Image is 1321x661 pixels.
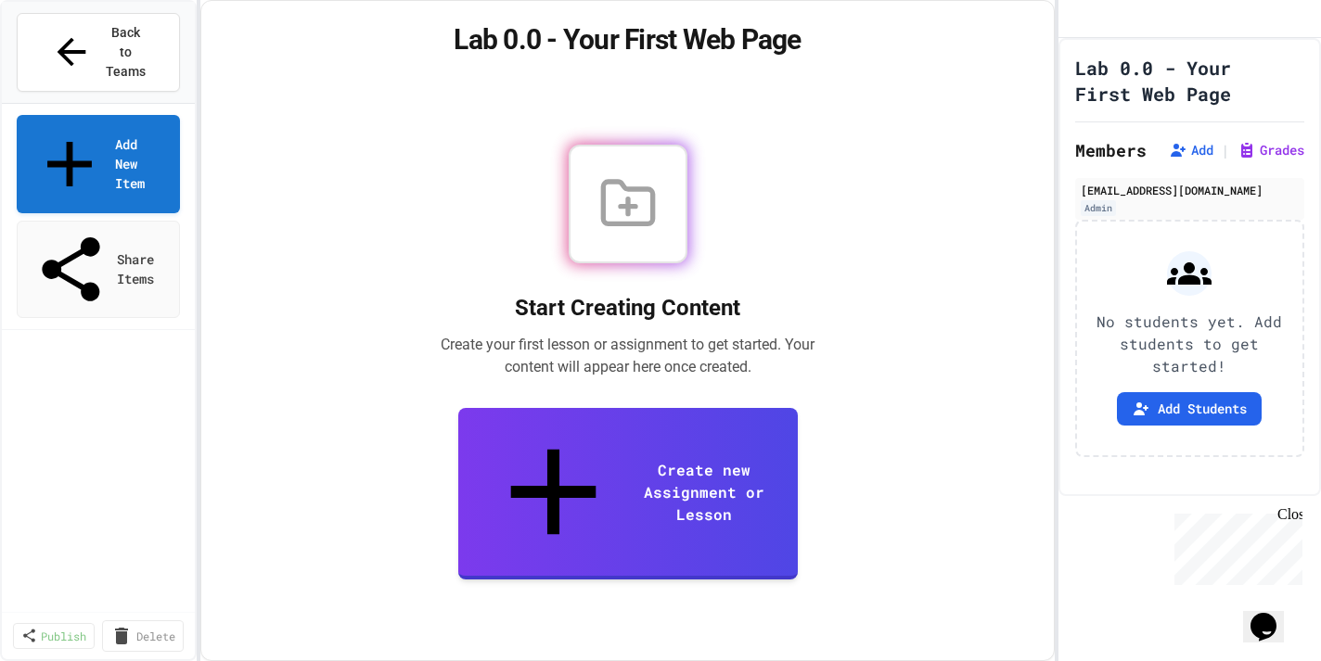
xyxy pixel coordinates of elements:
[420,293,836,323] h2: Start Creating Content
[102,620,184,652] a: Delete
[1243,587,1302,642] iframe: chat widget
[1238,141,1304,159] button: Grades
[1075,55,1297,107] h1: Lab 0.0 - Your First Web Page
[224,23,1031,57] h1: Lab 0.0 - Your First Web Page
[1117,392,1262,426] button: Add Students
[7,7,128,118] div: Chat with us now!Close
[13,623,95,649] a: Publish
[420,334,836,378] p: Create your first lesson or assignment to get started. Your content will appear here once created.
[17,221,180,318] a: Share Items
[1092,311,1288,377] p: No students yet. Add students to get started!
[17,115,180,213] a: Add New Item
[1081,200,1116,216] div: Admin
[1081,182,1299,198] div: [EMAIL_ADDRESS][DOMAIN_NAME]
[1169,141,1213,159] button: Add
[17,13,180,92] button: Back to Teams
[104,23,147,82] span: Back to Teams
[1167,506,1302,585] iframe: chat widget
[1221,139,1230,161] span: |
[1075,137,1147,163] h2: Members
[458,408,798,579] a: Create new Assignment or Lesson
